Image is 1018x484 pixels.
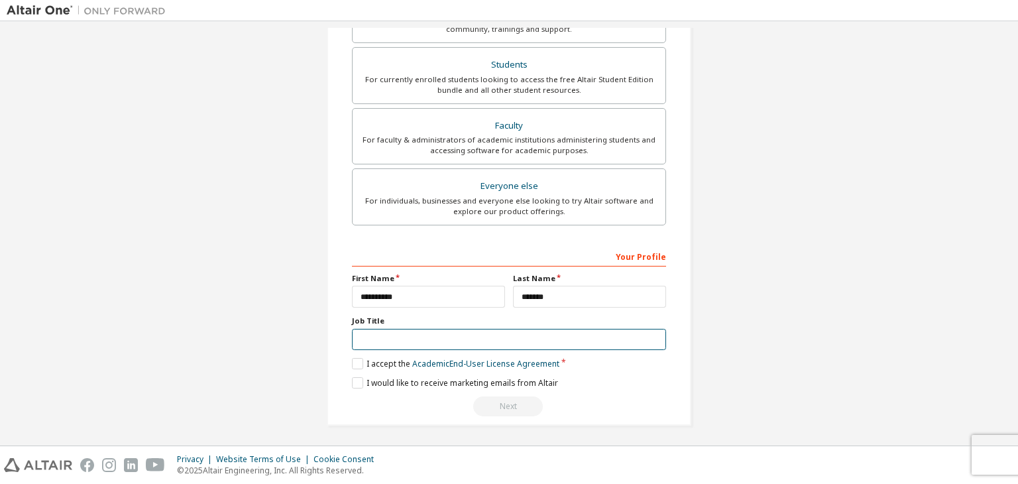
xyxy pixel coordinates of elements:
img: instagram.svg [102,458,116,472]
div: For currently enrolled students looking to access the free Altair Student Edition bundle and all ... [361,74,657,95]
p: © 2025 Altair Engineering, Inc. All Rights Reserved. [177,465,382,476]
div: For faculty & administrators of academic institutions administering students and accessing softwa... [361,135,657,156]
div: Privacy [177,454,216,465]
div: Faculty [361,117,657,135]
label: Job Title [352,316,666,326]
div: Students [361,56,657,74]
div: Your Profile [352,245,666,267]
label: Last Name [513,273,666,284]
img: linkedin.svg [124,458,138,472]
label: First Name [352,273,505,284]
div: Cookie Consent [313,454,382,465]
div: For individuals, businesses and everyone else looking to try Altair software and explore our prod... [361,196,657,217]
img: facebook.svg [80,458,94,472]
a: Academic End-User License Agreement [412,358,559,369]
label: I would like to receive marketing emails from Altair [352,377,558,389]
div: Everyone else [361,177,657,196]
img: altair_logo.svg [4,458,72,472]
img: youtube.svg [146,458,165,472]
div: Website Terms of Use [216,454,313,465]
img: Altair One [7,4,172,17]
div: Read and acccept EULA to continue [352,396,666,416]
label: I accept the [352,358,559,369]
